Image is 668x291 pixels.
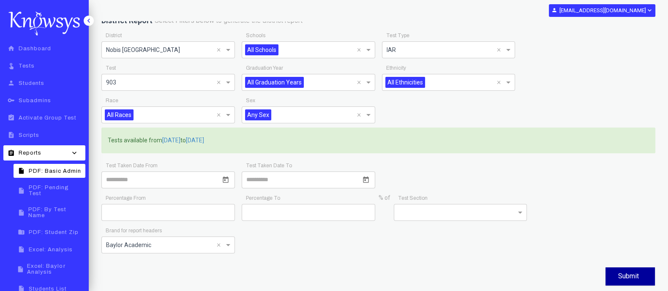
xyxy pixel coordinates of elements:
[357,45,364,55] span: Clear all
[105,109,134,120] span: All Races
[16,167,27,174] i: insert_drive_file
[398,195,428,201] app-required-indication: Test Section
[245,109,271,120] span: Any Sex
[19,46,51,52] span: Dashboard
[246,98,255,103] app-required-indication: Sex
[6,131,16,139] i: description
[6,79,16,87] i: person
[6,45,16,52] i: home
[6,114,16,121] i: assignment_turned_in
[246,33,265,38] app-required-indication: Schools
[29,168,81,174] span: PDF: Basic Admin
[106,228,162,234] app-required-indication: Brand for report headers
[106,98,118,103] app-required-indication: Race
[16,228,27,236] i: folder_zip
[106,163,158,169] app-required-indication: Test Taken Date From
[29,185,83,196] span: PDF: Pending Test
[217,240,224,250] span: Clear all
[29,247,73,253] span: Excel: Analysis
[106,33,122,38] app-required-indication: District
[361,175,371,185] button: Open calendar
[559,7,646,14] b: [EMAIL_ADDRESS][DOMAIN_NAME]
[6,97,16,104] i: key
[245,44,278,55] span: All Schools
[19,132,39,138] span: Scripts
[106,65,116,71] app-required-indication: Test
[357,77,364,87] span: Clear all
[85,16,93,25] i: keyboard_arrow_left
[246,65,283,71] app-required-indication: Graduation Year
[386,65,406,71] app-required-indication: Ethnicity
[19,63,35,69] span: Tests
[108,136,204,145] label: Tests available from to
[106,195,146,201] app-required-indication: Percentage From
[357,110,364,120] span: Clear all
[246,195,280,201] app-required-indication: Percentage To
[16,246,27,253] i: insert_drive_file
[246,163,292,169] app-required-indication: Test Taken Date To
[386,33,409,38] app-required-indication: Test Type
[19,98,51,103] span: Subadmins
[16,266,25,273] i: insert_drive_file
[497,45,504,55] span: Clear all
[245,77,304,88] span: All Graduation Years
[6,62,16,69] i: touch_app
[217,110,224,120] span: Clear all
[19,150,41,156] span: Reports
[646,7,652,14] i: expand_more
[68,149,81,157] i: keyboard_arrow_down
[186,136,204,145] span: [DATE]
[217,77,224,87] span: Clear all
[16,209,26,216] i: insert_drive_file
[162,136,180,145] span: [DATE]
[16,187,27,194] i: insert_drive_file
[29,229,79,235] span: PDF: Student Zip
[605,267,655,286] button: Submit
[385,77,425,88] span: All Ethnicities
[221,175,231,185] button: Open calendar
[6,150,16,157] i: assignment
[27,263,83,275] span: Excel: Baylor Analysis
[28,207,83,218] span: PDF: By Test Name
[19,80,44,86] span: Students
[551,7,557,13] i: person
[497,77,504,87] span: Clear all
[19,115,76,121] span: Activate Group Test
[217,45,224,55] span: Clear all
[379,194,390,202] label: % of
